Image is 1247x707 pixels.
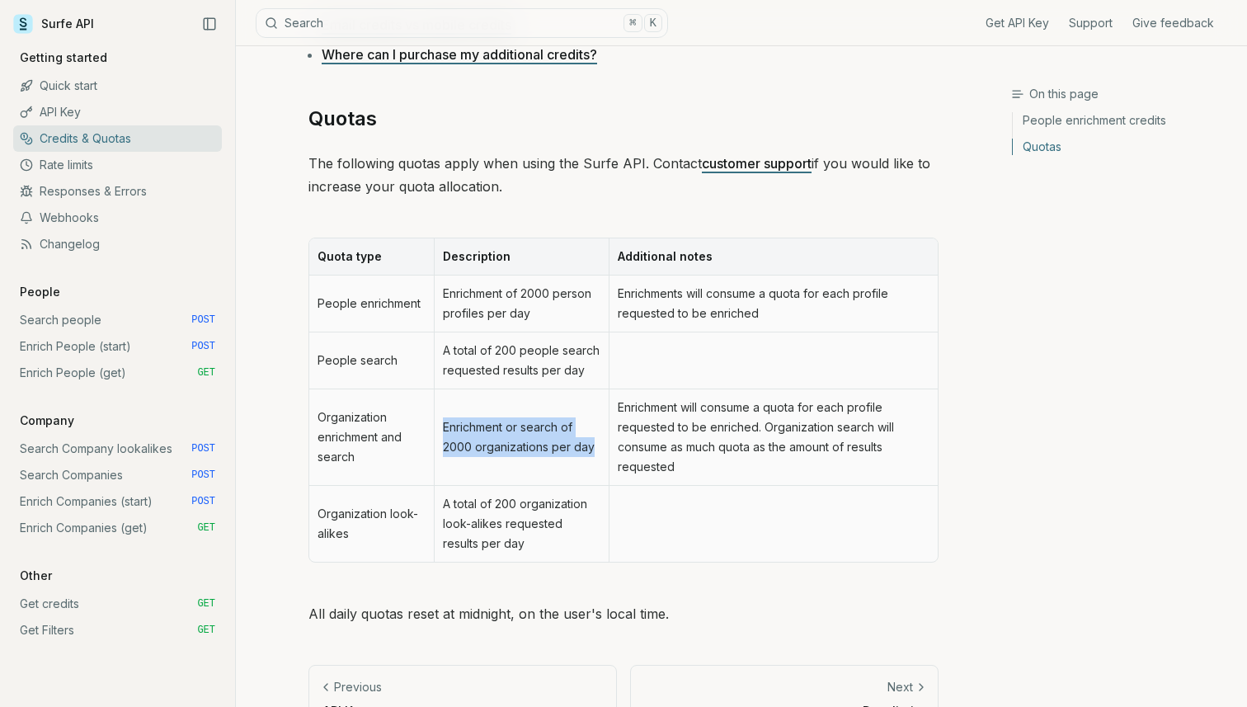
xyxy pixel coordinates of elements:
[13,360,222,386] a: Enrich People (get) GET
[197,521,215,535] span: GET
[1013,134,1234,155] a: Quotas
[1069,15,1113,31] a: Support
[191,495,215,508] span: POST
[13,307,222,333] a: Search people POST
[13,591,222,617] a: Get credits GET
[308,152,939,198] p: The following quotas apply when using the Surfe API. Contact if you would like to increase your q...
[197,597,215,610] span: GET
[13,205,222,231] a: Webhooks
[609,238,938,276] th: Additional notes
[434,238,609,276] th: Description
[13,284,67,300] p: People
[308,602,939,625] p: All daily quotas reset at midnight, on the user's local time.
[434,332,609,389] td: A total of 200 people search requested results per day
[986,15,1049,31] a: Get API Key
[13,617,222,643] a: Get Filters GET
[13,436,222,462] a: Search Company lookalikes POST
[197,366,215,379] span: GET
[309,486,434,562] td: Organization look-alikes
[434,486,609,562] td: A total of 200 organization look-alikes requested results per day
[434,276,609,332] td: Enrichment of 2000 person profiles per day
[13,99,222,125] a: API Key
[13,412,81,429] p: Company
[609,276,938,332] td: Enrichments will consume a quota for each profile requested to be enriched
[308,106,377,132] a: Quotas
[191,469,215,482] span: POST
[13,12,94,36] a: Surfe API
[309,238,434,276] th: Quota type
[13,73,222,99] a: Quick start
[13,515,222,541] a: Enrich Companies (get) GET
[309,276,434,332] td: People enrichment
[13,333,222,360] a: Enrich People (start) POST
[609,389,938,486] td: Enrichment will consume a quota for each profile requested to be enriched. Organization search wi...
[13,488,222,515] a: Enrich Companies (start) POST
[309,389,434,486] td: Organization enrichment and search
[322,46,597,63] a: Where can I purchase my additional credits?
[887,679,913,695] p: Next
[191,313,215,327] span: POST
[13,568,59,584] p: Other
[1132,15,1214,31] a: Give feedback
[191,340,215,353] span: POST
[256,8,668,38] button: Search⌘K
[1013,112,1234,134] a: People enrichment credits
[334,679,382,695] p: Previous
[13,231,222,257] a: Changelog
[13,462,222,488] a: Search Companies POST
[13,49,114,66] p: Getting started
[309,332,434,389] td: People search
[434,389,609,486] td: Enrichment or search of 2000 organizations per day
[623,14,642,32] kbd: ⌘
[197,12,222,36] button: Collapse Sidebar
[13,178,222,205] a: Responses & Errors
[13,152,222,178] a: Rate limits
[13,125,222,152] a: Credits & Quotas
[197,624,215,637] span: GET
[191,442,215,455] span: POST
[644,14,662,32] kbd: K
[1011,86,1234,102] h3: On this page
[702,155,812,172] a: customer support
